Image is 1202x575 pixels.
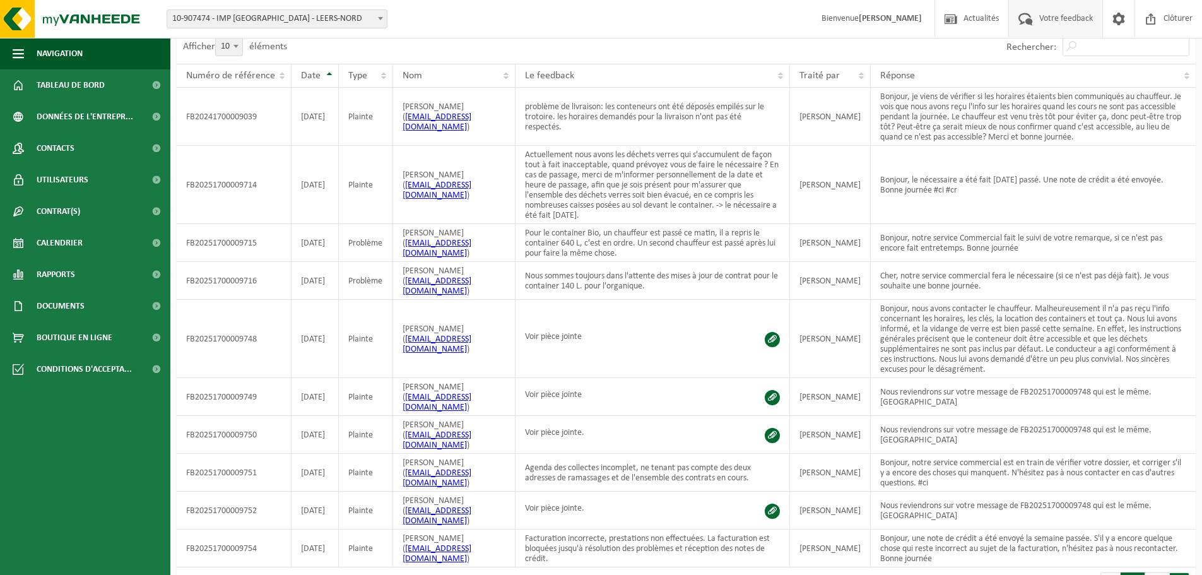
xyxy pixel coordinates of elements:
[339,454,393,492] td: Plainte
[790,300,871,378] td: [PERSON_NAME]
[403,102,471,132] span: [PERSON_NAME] ( )
[292,416,339,454] td: [DATE]
[177,224,292,262] td: FB20251700009715
[177,454,292,492] td: FB20251700009751
[37,290,85,322] span: Documents
[403,544,471,564] a: [EMAIL_ADDRESS][DOMAIN_NAME]
[516,224,790,262] td: Pour le container Bio, un chauffeur est passé ce matin, il a repris le container 640 L, c'est en ...
[871,300,1196,378] td: Bonjour, nous avons contacter le chauffeur. Malheureusement il n'a pas reçu l'info concernant les...
[167,9,387,28] span: 10-907474 - IMP NOTRE DAME DE LA SAGESSE - LEERS-NORD
[871,88,1196,146] td: Bonjour, je viens de vérifier si les horaires étaients bien communiqués au chauffeur. Je vois que...
[37,259,75,290] span: Rapports
[790,378,871,416] td: [PERSON_NAME]
[871,224,1196,262] td: Bonjour, notre service Commercial fait le suivi de votre remarque, si ce n'est pas encore fait en...
[790,262,871,300] td: [PERSON_NAME]
[403,228,471,258] span: [PERSON_NAME] ( )
[348,71,367,81] span: Type
[403,112,471,132] a: [EMAIL_ADDRESS][DOMAIN_NAME]
[37,38,83,69] span: Navigation
[37,69,105,101] span: Tableau de bord
[167,10,387,28] span: 10-907474 - IMP NOTRE DAME DE LA SAGESSE - LEERS-NORD
[790,530,871,567] td: [PERSON_NAME]
[177,530,292,567] td: FB20251700009754
[790,88,871,146] td: [PERSON_NAME]
[37,101,133,133] span: Données de l'entrepr...
[403,393,471,412] a: [EMAIL_ADDRESS][DOMAIN_NAME]
[301,71,321,81] span: Date
[292,146,339,224] td: [DATE]
[403,239,471,258] a: [EMAIL_ADDRESS][DOMAIN_NAME]
[403,335,471,354] a: [EMAIL_ADDRESS][DOMAIN_NAME]
[292,492,339,530] td: [DATE]
[1006,42,1056,52] label: Rechercher:
[37,227,83,259] span: Calendrier
[339,88,393,146] td: Plainte
[339,224,393,262] td: Problème
[403,170,471,200] span: [PERSON_NAME] ( )
[790,416,871,454] td: [PERSON_NAME]
[859,14,922,23] strong: [PERSON_NAME]
[516,146,790,224] td: Actuellement nous avons les déchets verres qui s'accumulent de façon tout à fait inacceptable, qu...
[292,224,339,262] td: [DATE]
[177,378,292,416] td: FB20251700009749
[292,300,339,378] td: [DATE]
[880,71,915,81] span: Réponse
[177,300,292,378] td: FB20251700009748
[871,146,1196,224] td: Bonjour, le nécessaire a été fait [DATE] passé. Une note de crédit a été envoyée. Bonne journée #...
[183,42,287,52] label: Afficher éléments
[292,262,339,300] td: [DATE]
[37,322,112,353] span: Boutique en ligne
[37,196,80,227] span: Contrat(s)
[339,416,393,454] td: Plainte
[403,506,471,526] a: [EMAIL_ADDRESS][DOMAIN_NAME]
[292,454,339,492] td: [DATE]
[871,530,1196,567] td: Bonjour, une note de crédit a été envoyé la semaine passée. S'il y a encore quelque chose qui res...
[393,454,516,492] td: [PERSON_NAME] ( )
[516,530,790,567] td: Facturation incorrecte, prestations non effectuées. La facturation est bloquées jusqu'à résolutio...
[516,492,790,530] td: Voir pièce jointe.
[186,71,275,81] span: Numéro de référence
[339,146,393,224] td: Plainte
[37,353,132,385] span: Conditions d'accepta...
[403,430,471,450] a: [EMAIL_ADDRESS][DOMAIN_NAME]
[292,530,339,567] td: [DATE]
[516,262,790,300] td: Nous sommes toujours dans l'attente des mises à jour de contrat pour le container 140 L. pour l'o...
[177,88,292,146] td: FB20241700009039
[871,454,1196,492] td: Bonjour, notre service commercial est en train de vérifier votre dossier, et corriger s'il y a en...
[516,416,790,454] td: Voir pièce jointe.
[393,378,516,416] td: [PERSON_NAME] ( )
[177,262,292,300] td: FB20251700009716
[177,146,292,224] td: FB20251700009714
[790,224,871,262] td: [PERSON_NAME]
[339,300,393,378] td: Plainte
[403,71,422,81] span: Nom
[871,416,1196,454] td: Nous reviendrons sur votre message de FB20251700009748 qui est le même. [GEOGRAPHIC_DATA]
[403,266,471,296] span: [PERSON_NAME] ( )
[37,164,88,196] span: Utilisateurs
[516,300,790,378] td: Voir pièce jointe
[403,181,471,200] a: [EMAIL_ADDRESS][DOMAIN_NAME]
[790,492,871,530] td: [PERSON_NAME]
[177,416,292,454] td: FB20251700009750
[292,378,339,416] td: [DATE]
[339,378,393,416] td: Plainte
[516,88,790,146] td: problème de livraison: les conteneurs ont été déposés empilés sur le trotoire. les horaires deman...
[871,262,1196,300] td: Cher, notre service commercial fera le nécessaire (si ce n'est pas déjà fait). Je vous souhaite u...
[403,276,471,296] a: [EMAIL_ADDRESS][DOMAIN_NAME]
[525,71,574,81] span: Le feedback
[516,378,790,416] td: Voir pièce jointe
[871,492,1196,530] td: Nous reviendrons sur votre message de FB20251700009748 qui est le même. [GEOGRAPHIC_DATA]
[393,492,516,530] td: [PERSON_NAME] ( )
[177,492,292,530] td: FB20251700009752
[216,38,242,56] span: 10
[393,300,516,378] td: [PERSON_NAME] ( )
[393,530,516,567] td: [PERSON_NAME] ( )
[790,146,871,224] td: [PERSON_NAME]
[393,416,516,454] td: [PERSON_NAME] ( )
[799,71,840,81] span: Traité par
[790,454,871,492] td: [PERSON_NAME]
[403,468,471,488] a: [EMAIL_ADDRESS][DOMAIN_NAME]
[339,262,393,300] td: Problème
[37,133,74,164] span: Contacts
[292,88,339,146] td: [DATE]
